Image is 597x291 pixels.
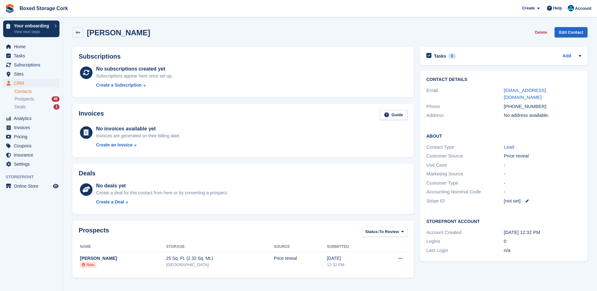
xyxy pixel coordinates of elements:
div: No subscriptions created yet [96,65,173,73]
div: [DATE] [327,255,377,262]
div: Create a deal for this contact from here or by converting a prospect. [96,190,228,196]
a: menu [3,160,59,168]
span: Invoices [14,123,52,132]
h2: Invoices [79,110,104,120]
h2: Deals [79,170,95,177]
button: Status: To Review [362,227,408,237]
a: menu [3,114,59,123]
li: New [80,262,96,268]
p: Your onboarding [14,24,51,28]
span: CRM [14,79,52,88]
div: Logins [426,238,504,245]
th: Storage [166,242,274,252]
div: [GEOGRAPHIC_DATA] [166,262,274,268]
div: 0 [504,238,581,245]
span: Analytics [14,114,52,123]
a: Preview store [52,182,59,190]
h2: Subscriptions [79,53,408,60]
div: Last Login [426,247,504,254]
div: [DATE] 12:32 PM [504,229,581,236]
div: Marketing Source [426,170,504,178]
a: Contacts [14,88,59,94]
div: No address available. [504,112,581,119]
th: Source [274,242,327,252]
div: [PHONE_NUMBER] [504,103,581,110]
div: Email [426,87,504,101]
div: Use Case [426,162,504,169]
h2: Contact Details [426,77,581,82]
a: menu [3,51,59,60]
span: To Review [379,229,399,235]
button: Delete [532,27,549,37]
div: Create a Subscription [96,82,142,88]
div: No invoices available yet [96,125,180,133]
div: Customer Type [426,180,504,187]
a: menu [3,42,59,51]
div: No deals yet [96,182,228,190]
div: Price reveal [504,152,581,160]
div: - [504,170,581,178]
a: Lead [504,144,514,150]
a: menu [3,141,59,150]
span: Help [553,5,562,11]
div: Create a Deal [96,199,124,205]
p: View next steps [14,29,51,35]
a: Add [563,53,571,60]
h2: [PERSON_NAME] [87,28,150,37]
div: Accounting Nominal Code [426,188,504,196]
div: [PERSON_NAME] [80,255,166,262]
span: Online Store [14,182,52,191]
a: menu [3,60,59,69]
span: Tasks [14,51,52,60]
div: Stripe ID [426,197,504,205]
a: Deals 1 [14,104,59,110]
div: 12:32 PM [327,262,377,268]
a: Create a Subscription [96,82,173,88]
div: n/a [504,247,581,254]
span: Home [14,42,52,51]
span: Insurance [14,151,52,159]
img: stora-icon-8386f47178a22dfd0bd8f6a31ec36ba5ce8667c1dd55bd0f319d3a0aa187defe.svg [5,4,14,13]
div: Price reveal [274,255,327,262]
a: menu [3,79,59,88]
span: Sites [14,70,52,78]
span: Status: [365,229,379,235]
th: Submitted [327,242,377,252]
h2: Tasks [434,53,446,59]
a: [EMAIL_ADDRESS][DOMAIN_NAME] [504,88,546,100]
span: Deals [14,104,26,110]
a: Your onboarding View next steps [3,20,59,37]
a: Guide [380,110,408,120]
span: Create [522,5,535,11]
div: [not set] [504,197,581,205]
div: Subscriptions appear here once set up. [96,73,173,79]
div: - [504,162,581,169]
a: menu [3,182,59,191]
a: menu [3,151,59,159]
a: Edit Contact [555,27,588,37]
div: 0 [448,53,456,59]
span: Storefront [6,174,63,180]
a: menu [3,123,59,132]
a: Create an Invoice [96,142,180,148]
span: Subscriptions [14,60,52,69]
div: - [504,180,581,187]
div: Account Created [426,229,504,236]
a: Create a Deal [96,199,228,205]
a: Boxed Storage Cork [17,3,70,14]
th: Name [79,242,166,252]
h2: About [426,133,581,139]
a: menu [3,70,59,78]
div: 46 [52,96,59,102]
h2: Prospects [79,227,109,238]
div: 1 [54,104,59,110]
h2: Storefront Account [426,218,581,224]
span: Prospects [14,96,34,102]
a: Prospects 46 [14,96,59,102]
div: Customer Source [426,152,504,160]
div: Create an Invoice [96,142,132,148]
a: menu [3,132,59,141]
div: Contact Type [426,144,504,151]
div: 25 Sq. Ft. (2.32 Sq. Mt.) [166,255,274,262]
div: - [504,188,581,196]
